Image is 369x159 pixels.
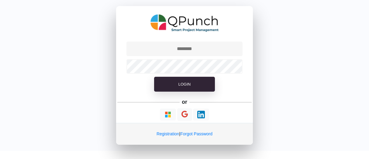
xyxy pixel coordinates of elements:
h5: or [181,98,188,106]
div: | [116,123,253,145]
button: Continue With LinkedIn [193,109,209,120]
a: Forgot Password [180,131,212,136]
button: Continue With Google [177,108,192,121]
a: Registration [157,131,179,136]
span: Login [178,82,191,86]
button: Login [154,77,215,92]
button: Continue With Microsoft Azure [160,109,176,120]
img: Loading... [197,111,205,118]
img: QPunch [150,12,219,34]
img: Loading... [164,111,172,118]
